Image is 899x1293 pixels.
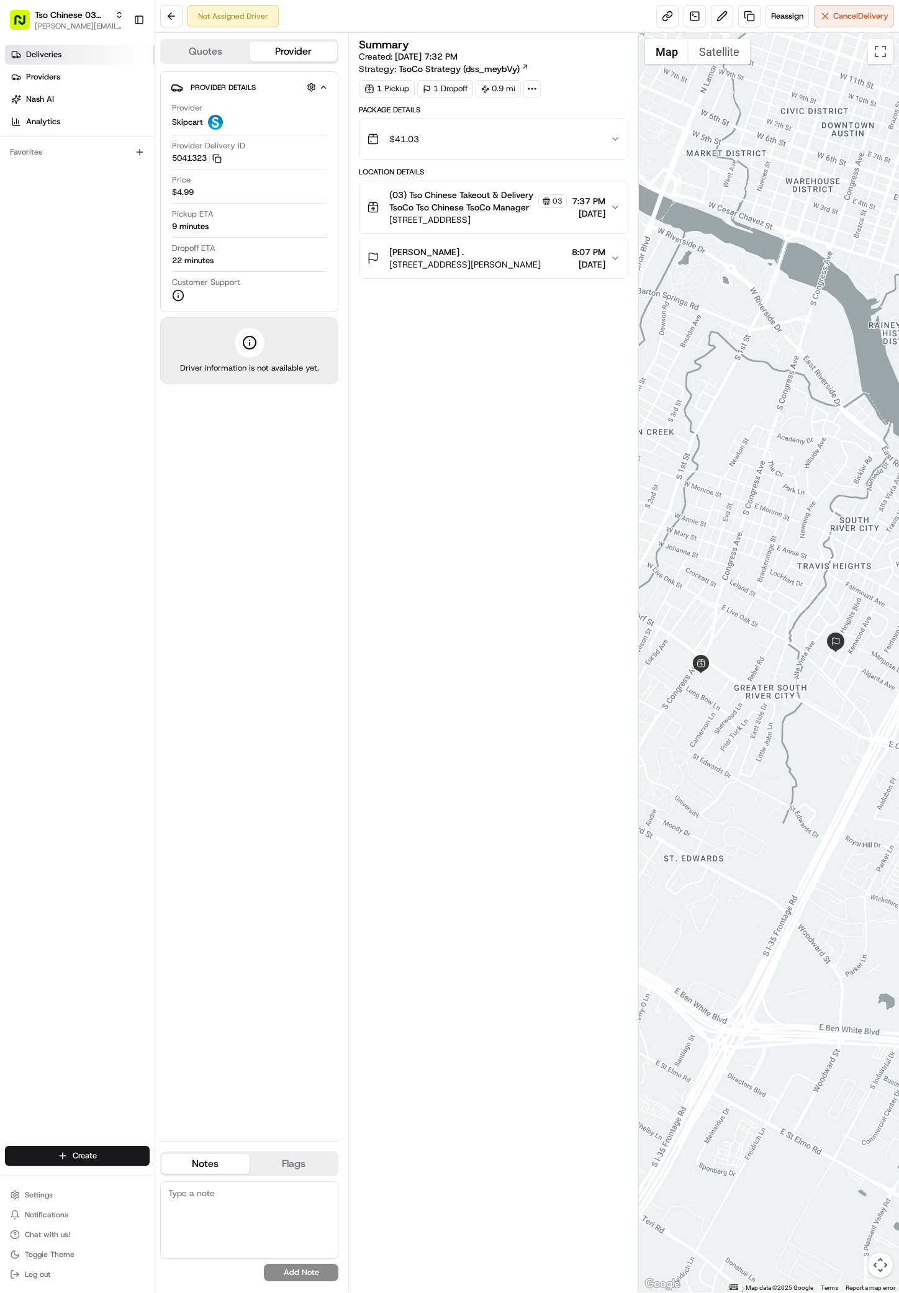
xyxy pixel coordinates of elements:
[25,1269,50,1279] span: Log out
[846,1284,895,1291] a: Report a map error
[821,1284,838,1291] a: Terms (opens in new tab)
[35,21,124,31] button: [PERSON_NAME][EMAIL_ADDRESS][DOMAIN_NAME]
[32,80,205,93] input: Clear
[250,42,338,61] button: Provider
[12,181,32,200] img: Antonia (Store Manager)
[26,119,48,141] img: 8571987876998_91fb9ceb93ad5c398215_72.jpg
[161,1154,250,1174] button: Notes
[12,279,22,289] div: 📗
[476,80,521,97] div: 0.9 mi
[868,39,893,64] button: Toggle fullscreen view
[88,307,150,317] a: Powered byPylon
[25,1210,68,1220] span: Notifications
[172,209,214,220] span: Pickup ETA
[417,80,473,97] div: 1 Dropoff
[359,167,628,177] div: Location Details
[359,181,627,233] button: (03) Tso Chinese Takeout & Delivery TsoCo Tso Chinese TsoCo Manager03[STREET_ADDRESS]7:37 PM[DATE]
[359,39,409,50] h3: Summary
[5,142,150,162] div: Favorites
[5,5,129,35] button: Tso Chinese 03 TsoCo[PERSON_NAME][EMAIL_ADDRESS][DOMAIN_NAME]
[38,226,132,236] span: Wisdom [PERSON_NAME]
[25,277,95,290] span: Knowledge Base
[814,5,894,27] button: CancelDelivery
[389,133,419,145] span: $41.03
[766,5,809,27] button: Reassign
[172,153,222,164] button: 5041323
[161,42,250,61] button: Quotes
[642,1276,683,1292] a: Open this area in Google Maps (opens a new window)
[166,192,170,202] span: •
[5,67,155,87] a: Providers
[359,119,627,159] button: $41.03
[124,308,150,317] span: Pylon
[395,51,458,62] span: [DATE] 7:32 PM
[172,243,215,254] span: Dropoff ETA
[572,246,605,258] span: 8:07 PM
[172,117,203,128] span: Skipcart
[572,195,605,207] span: 7:37 PM
[35,9,110,21] button: Tso Chinese 03 TsoCo
[171,77,328,97] button: Provider Details
[689,39,750,64] button: Show satellite imagery
[26,116,60,127] span: Analytics
[5,45,155,65] a: Deliveries
[5,1226,150,1243] button: Chat with us!
[389,189,535,214] span: (03) Tso Chinese Takeout & Delivery TsoCo Tso Chinese TsoCo Manager
[833,11,888,22] span: Cancel Delivery
[172,221,209,232] div: 9 minutes
[56,119,204,131] div: Start new chat
[553,196,562,206] span: 03
[100,273,204,295] a: 💻API Documentation
[25,1250,75,1259] span: Toggle Theme
[172,174,191,186] span: Price
[5,1186,150,1204] button: Settings
[359,105,628,115] div: Package Details
[172,102,202,114] span: Provider
[5,1206,150,1223] button: Notifications
[642,1276,683,1292] img: Google
[645,39,689,64] button: Show street map
[173,192,198,202] span: [DATE]
[12,119,35,141] img: 1736555255976-a54dd68f-1ca7-489b-9aae-adbdc363a1c4
[180,363,319,374] span: Driver information is not available yet.
[73,1150,97,1161] span: Create
[730,1284,738,1290] button: Keyboard shortcuts
[5,1146,150,1166] button: Create
[572,207,605,220] span: [DATE]
[142,226,167,236] span: [DATE]
[172,187,194,198] span: $4.99
[12,12,37,37] img: Nash
[771,11,803,22] span: Reassign
[5,1266,150,1283] button: Log out
[172,255,214,266] div: 22 minutes
[211,122,226,137] button: Start new chat
[389,214,566,226] span: [STREET_ADDRESS]
[117,277,199,290] span: API Documentation
[7,273,100,295] a: 📗Knowledge Base
[5,112,155,132] a: Analytics
[26,71,60,83] span: Providers
[26,49,61,60] span: Deliveries
[135,226,139,236] span: •
[12,214,32,238] img: Wisdom Oko
[25,227,35,237] img: 1736555255976-a54dd68f-1ca7-489b-9aae-adbdc363a1c4
[12,50,226,70] p: Welcome 👋
[389,246,464,258] span: [PERSON_NAME] .
[359,238,627,278] button: [PERSON_NAME] .[STREET_ADDRESS][PERSON_NAME]8:07 PM[DATE]
[208,115,223,130] img: profile_skipcart_partner.png
[172,277,240,288] span: Customer Support
[192,159,226,174] button: See all
[12,161,83,171] div: Past conversations
[399,63,520,75] span: TsoCo Strategy (dss_meybVy)
[389,258,541,271] span: [STREET_ADDRESS][PERSON_NAME]
[25,1190,53,1200] span: Settings
[105,279,115,289] div: 💻
[359,50,458,63] span: Created:
[250,1154,338,1174] button: Flags
[5,89,155,109] a: Nash AI
[38,192,163,202] span: [PERSON_NAME] (Store Manager)
[399,63,529,75] a: TsoCo Strategy (dss_meybVy)
[359,63,529,75] div: Strategy:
